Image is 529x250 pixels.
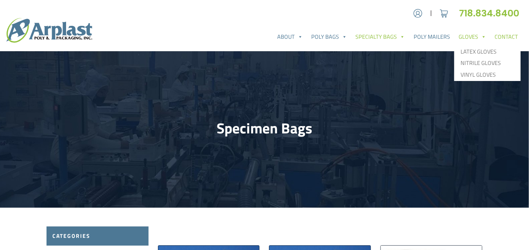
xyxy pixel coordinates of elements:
a: 718.834.8400 [459,7,523,20]
a: Poly Mailers [409,29,454,45]
a: Vinyl Gloves [456,69,519,81]
a: Gloves [454,29,490,45]
h1: Specimen Bags [47,119,483,137]
img: logo [6,18,92,43]
a: Contact [491,29,523,45]
span: | [430,9,432,18]
a: Poly Bags [307,29,351,45]
a: Latex Gloves [456,46,519,58]
a: Specialty Bags [351,29,409,45]
a: About [273,29,307,45]
a: Nitrile Gloves [456,58,519,69]
h2: Categories [47,227,149,246]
